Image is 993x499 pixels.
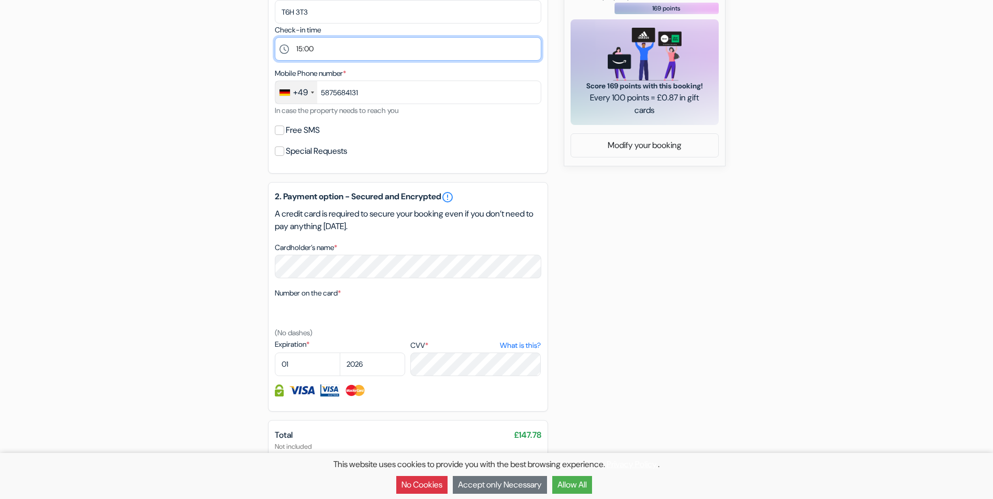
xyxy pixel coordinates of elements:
label: Free SMS [286,123,320,138]
input: 1512 3456789 [275,81,541,104]
small: (No dashes) [275,328,313,337]
span: Total [275,429,293,440]
img: Credit card information fully secured and encrypted [275,384,284,396]
a: error_outline [441,191,454,203]
img: Visa [289,384,315,396]
button: Accept only Necessary [453,476,547,494]
div: +49 [293,86,308,99]
small: In case the property needs to reach you [275,106,398,115]
label: Number on the card [275,288,341,299]
span: £16.71 [526,451,541,461]
p: This website uses cookies to provide you with the best browsing experience. . [5,458,988,471]
div: Not included Taxes and property fees [275,441,541,461]
a: What is this? [500,340,541,351]
span: 169 points [652,4,680,13]
img: Master Card [344,384,366,396]
span: Score 169 points with this booking! [583,81,706,92]
button: Allow All [552,476,592,494]
img: gift_card_hero_new.png [608,28,682,81]
a: Privacy Policy. [607,459,658,470]
span: £147.78 [514,429,541,441]
h5: 2. Payment option - Secured and Encrypted [275,191,541,203]
img: Visa Electron [320,384,339,396]
div: Germany (Deutschland): +49 [275,81,317,104]
label: CVV [410,340,541,351]
label: Expiration [275,339,405,350]
label: Special Requests [286,144,347,158]
label: Check-in time [275,25,321,36]
a: Modify your booking [571,135,718,155]
label: Mobile Phone number [275,68,346,79]
button: No Cookies [396,476,448,494]
p: A credit card is required to secure your booking even if you don’t need to pay anything [DATE]. [275,208,541,233]
span: Every 100 points = £0.87 in gift cards [583,92,706,117]
label: Cardholder’s name [275,242,337,253]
